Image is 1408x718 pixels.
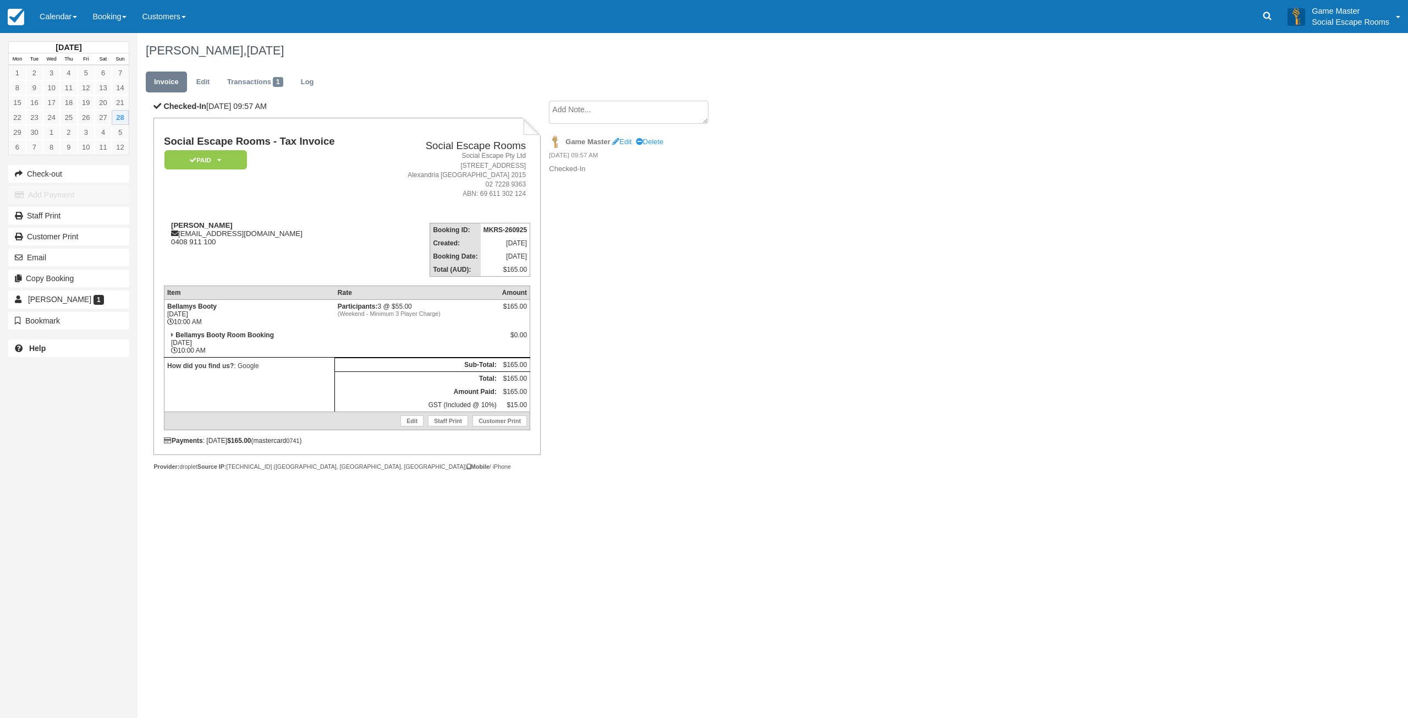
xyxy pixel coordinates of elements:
a: Invoice [146,72,187,93]
a: 24 [43,110,60,125]
a: Customer Print [472,415,527,426]
a: Edit [188,72,218,93]
strong: Payments [164,437,203,445]
a: 3 [78,125,95,140]
a: 26 [78,110,95,125]
a: 12 [112,140,129,155]
th: Booking ID: [430,223,481,237]
a: Help [8,339,129,357]
div: droplet [TECHNICAL_ID] ([GEOGRAPHIC_DATA], [GEOGRAPHIC_DATA], [GEOGRAPHIC_DATA]) / iPhone [153,463,540,471]
a: 2 [26,65,43,80]
a: 13 [95,80,112,95]
a: 8 [43,140,60,155]
strong: Bellamys Booty Room Booking [175,331,274,339]
th: Sub-Total: [335,358,499,372]
a: 15 [9,95,26,110]
h1: [PERSON_NAME], [146,44,1185,57]
td: [DATE] 10:00 AM [164,300,334,329]
a: 20 [95,95,112,110]
a: Staff Print [8,207,129,224]
a: 5 [112,125,129,140]
a: 8 [9,80,26,95]
th: Total (AUD): [430,263,481,277]
p: Game Master [1312,6,1389,17]
strong: Participants [338,303,378,310]
strong: Mobile [467,463,490,470]
a: 9 [26,80,43,95]
img: A3 [1288,8,1305,25]
a: 9 [60,140,77,155]
a: 27 [95,110,112,125]
a: Paid [164,150,243,170]
strong: Source IP: [197,463,227,470]
a: 19 [78,95,95,110]
a: 6 [9,140,26,155]
td: [DATE] 10:00 AM [164,328,334,358]
a: 18 [60,95,77,110]
span: 1 [94,295,104,305]
img: checkfront-main-nav-mini-logo.png [8,9,24,25]
a: Customer Print [8,228,129,245]
th: Thu [60,53,77,65]
td: $165.00 [481,263,530,277]
th: Booking Date: [430,250,481,263]
a: 16 [26,95,43,110]
p: Checked-In [549,164,734,174]
strong: Bellamys Booty [167,303,217,310]
b: Checked-In [163,102,206,111]
button: Check-out [8,165,129,183]
td: GST (Included @ 10%) [335,398,499,412]
td: [DATE] [481,250,530,263]
th: Sat [95,53,112,65]
a: [PERSON_NAME] 1 [8,291,129,308]
a: 14 [112,80,129,95]
a: 7 [112,65,129,80]
th: Mon [9,53,26,65]
h2: Social Escape Rooms [378,140,526,152]
strong: [DATE] [56,43,81,52]
td: $15.00 [499,398,530,412]
a: 7 [26,140,43,155]
a: 6 [95,65,112,80]
h1: Social Escape Rooms - Tax Invoice [164,136,374,147]
div: : [DATE] (mastercard ) [164,437,530,445]
strong: MKRS-260925 [483,226,527,234]
th: Total: [335,372,499,386]
a: 11 [60,80,77,95]
button: Add Payment [8,186,129,204]
em: Paid [164,150,247,169]
a: 4 [95,125,112,140]
a: 10 [43,80,60,95]
b: Help [29,344,46,353]
td: $165.00 [499,372,530,386]
div: $0.00 [502,331,527,348]
td: $165.00 [499,385,530,398]
button: Email [8,249,129,266]
a: 2 [60,125,77,140]
a: 25 [60,110,77,125]
td: [DATE] [481,237,530,250]
th: Rate [335,286,499,300]
strong: [PERSON_NAME] [171,221,233,229]
a: Edit [400,415,424,426]
th: Amount Paid: [335,385,499,398]
span: 1 [273,77,283,87]
td: $165.00 [499,358,530,372]
p: : Google [167,360,332,371]
a: Log [293,72,322,93]
strong: How did you find us? [167,362,234,370]
a: 10 [78,140,95,155]
button: Copy Booking [8,270,129,287]
a: 1 [9,65,26,80]
span: [DATE] [246,43,284,57]
a: 30 [26,125,43,140]
strong: Game Master [565,138,610,146]
button: Bookmark [8,312,129,330]
a: 5 [78,65,95,80]
a: 4 [60,65,77,80]
th: Wed [43,53,60,65]
a: Staff Print [428,415,468,426]
em: (Weekend - Minimum 3 Player Charge) [338,310,497,317]
th: Fri [78,53,95,65]
address: Social Escape Pty Ltd [STREET_ADDRESS] Alexandria [GEOGRAPHIC_DATA] 2015 02 7228 9363 ABN: 69 611... [378,151,526,199]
